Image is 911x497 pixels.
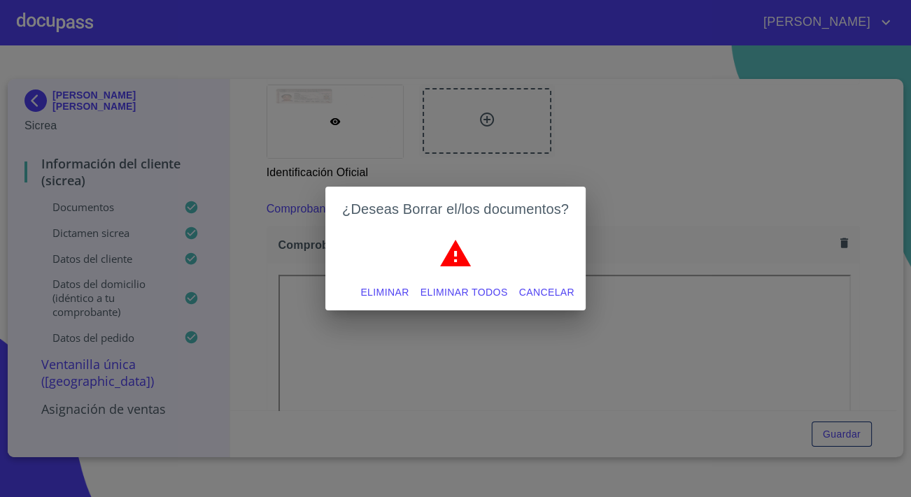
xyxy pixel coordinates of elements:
span: Eliminar [360,284,409,301]
span: Cancelar [519,284,574,301]
button: Cancelar [514,280,580,305]
button: Eliminar [355,280,414,305]
span: Eliminar todos [421,284,508,301]
button: Eliminar todos [415,280,514,305]
h2: ¿Deseas Borrar el/los documentos? [342,198,569,220]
